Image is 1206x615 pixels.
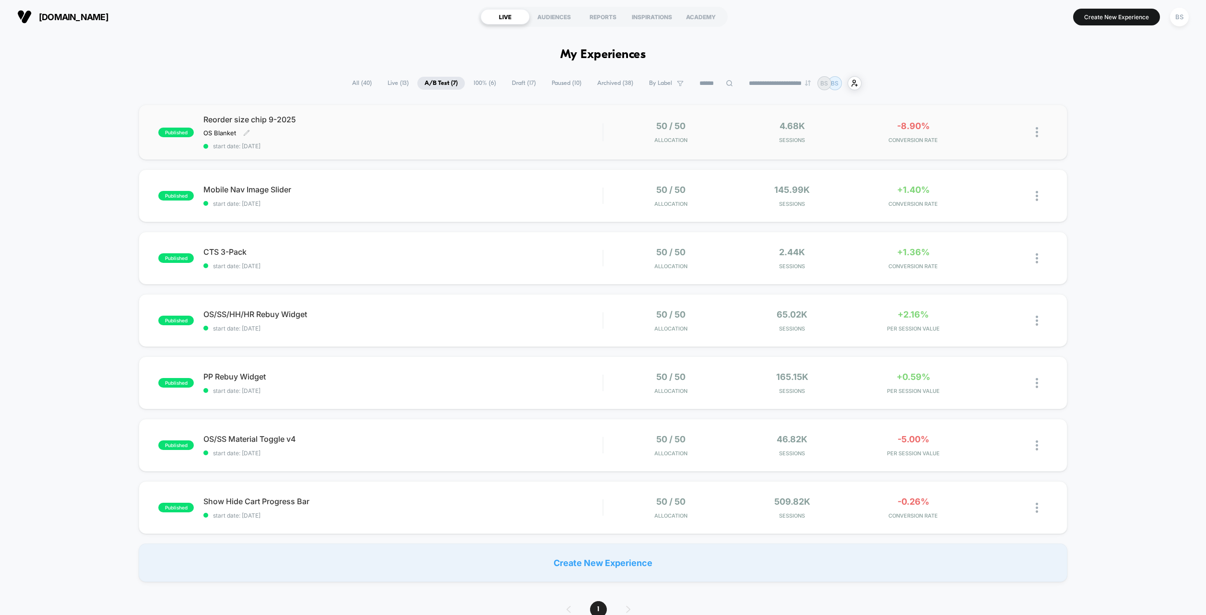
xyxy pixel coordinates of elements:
[1036,378,1038,388] img: close
[203,372,603,381] span: PP Rebuy Widget
[1073,9,1160,25] button: Create New Experience
[1036,127,1038,137] img: close
[734,137,850,143] span: Sessions
[898,434,929,444] span: -5.00%
[897,247,930,257] span: +1.36%
[158,316,194,325] span: published
[855,137,971,143] span: CONVERSION RATE
[654,325,687,332] span: Allocation
[203,449,603,457] span: start date: [DATE]
[590,77,640,90] span: Archived ( 38 )
[656,497,686,507] span: 50 / 50
[734,388,850,394] span: Sessions
[203,200,603,207] span: start date: [DATE]
[203,262,603,270] span: start date: [DATE]
[656,247,686,257] span: 50 / 50
[654,263,687,270] span: Allocation
[774,497,810,507] span: 509.82k
[855,325,971,332] span: PER SESSION VALUE
[17,10,32,24] img: Visually logo
[779,247,805,257] span: 2.44k
[139,544,1067,582] div: Create New Experience
[203,497,603,506] span: Show Hide Cart Progress Bar
[805,80,811,86] img: end
[776,372,808,382] span: 165.15k
[1036,503,1038,513] img: close
[579,9,627,24] div: REPORTS
[654,201,687,207] span: Allocation
[734,325,850,332] span: Sessions
[203,512,603,519] span: start date: [DATE]
[649,80,672,87] span: By Label
[855,512,971,519] span: CONVERSION RATE
[898,309,929,319] span: +2.16%
[1170,8,1189,26] div: BS
[777,309,807,319] span: 65.02k
[505,77,543,90] span: Draft ( 17 )
[158,503,194,512] span: published
[203,129,236,137] span: OS Blanket
[530,9,579,24] div: AUDIENCES
[654,137,687,143] span: Allocation
[1036,253,1038,263] img: close
[831,80,839,87] p: BS
[380,77,416,90] span: Live ( 13 )
[656,434,686,444] span: 50 / 50
[203,142,603,150] span: start date: [DATE]
[898,497,929,507] span: -0.26%
[777,434,807,444] span: 46.82k
[158,253,194,263] span: published
[203,325,603,332] span: start date: [DATE]
[203,115,603,124] span: Reorder size chip 9-2025
[39,12,108,22] span: [DOMAIN_NAME]
[734,201,850,207] span: Sessions
[654,388,687,394] span: Allocation
[656,185,686,195] span: 50 / 50
[855,388,971,394] span: PER SESSION VALUE
[158,128,194,137] span: published
[897,372,930,382] span: +0.59%
[734,450,850,457] span: Sessions
[345,77,379,90] span: All ( 40 )
[1167,7,1192,27] button: BS
[656,309,686,319] span: 50 / 50
[203,387,603,394] span: start date: [DATE]
[544,77,589,90] span: Paused ( 10 )
[897,121,930,131] span: -8.90%
[203,185,603,194] span: Mobile Nav Image Slider
[1036,191,1038,201] img: close
[1036,316,1038,326] img: close
[656,121,686,131] span: 50 / 50
[656,372,686,382] span: 50 / 50
[203,434,603,444] span: OS/SS Material Toggle v4
[627,9,676,24] div: INSPIRATIONS
[774,185,810,195] span: 145.99k
[654,450,687,457] span: Allocation
[158,378,194,388] span: published
[855,263,971,270] span: CONVERSION RATE
[654,512,687,519] span: Allocation
[481,9,530,24] div: LIVE
[203,309,603,319] span: OS/SS/HH/HR Rebuy Widget
[1036,440,1038,450] img: close
[417,77,465,90] span: A/B Test ( 7 )
[734,263,850,270] span: Sessions
[560,48,646,62] h1: My Experiences
[14,9,111,24] button: [DOMAIN_NAME]
[158,440,194,450] span: published
[466,77,503,90] span: 100% ( 6 )
[203,247,603,257] span: CTS 3-Pack
[855,201,971,207] span: CONVERSION RATE
[734,512,850,519] span: Sessions
[780,121,805,131] span: 4.68k
[897,185,930,195] span: +1.40%
[820,80,828,87] p: BS
[676,9,725,24] div: ACADEMY
[855,450,971,457] span: PER SESSION VALUE
[158,191,194,201] span: published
